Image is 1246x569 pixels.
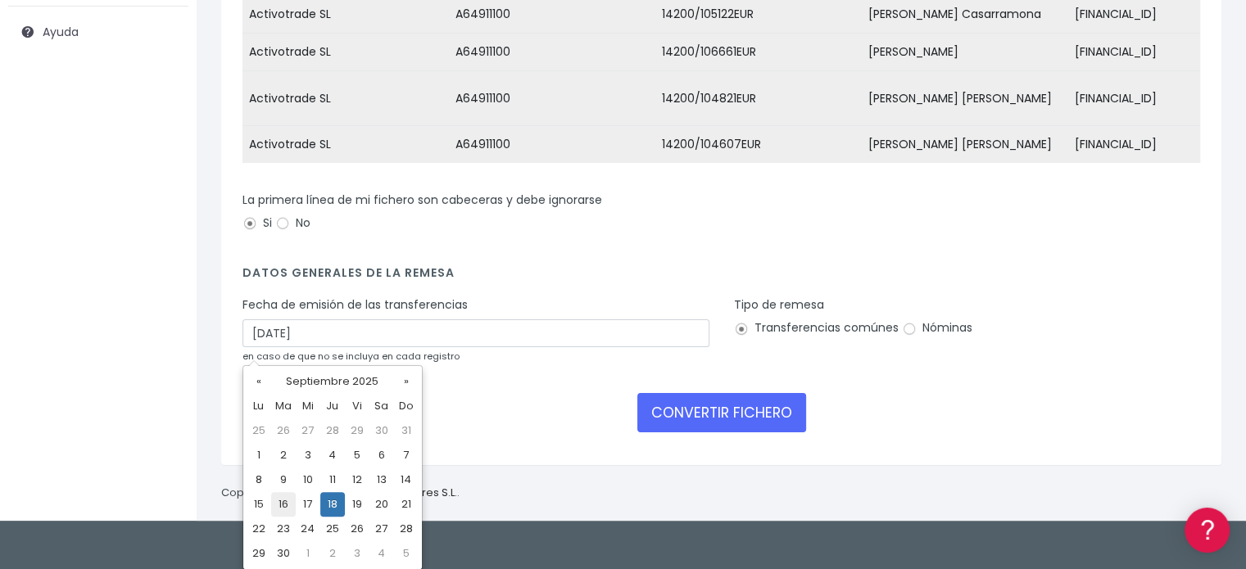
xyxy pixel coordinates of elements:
th: Lu [247,394,271,418]
td: A64911100 [449,71,655,126]
label: Fecha de emisión de las transferencias [242,296,468,314]
td: [PERSON_NAME] [PERSON_NAME] [862,71,1068,126]
a: General [16,351,311,377]
td: 5 [394,541,419,566]
td: 14200/104607EUR [655,126,862,164]
td: 3 [345,541,369,566]
td: 19 [345,492,369,517]
td: 7 [394,443,419,467]
label: Nóminas [902,319,972,336]
div: Programadores [16,393,311,409]
td: 30 [271,541,296,566]
td: 9 [271,467,296,492]
label: Si [242,215,272,232]
td: A64911100 [449,126,655,164]
td: A64911100 [449,34,655,71]
a: POWERED BY ENCHANT [225,472,315,487]
td: 14200/106661EUR [655,34,862,71]
td: 10 [296,467,320,492]
td: 30 [369,418,394,443]
td: 5 [345,443,369,467]
div: Información general [16,114,311,129]
div: Convertir ficheros [16,181,311,196]
td: 31 [394,418,419,443]
td: Activotrade SL [242,126,449,164]
td: 29 [247,541,271,566]
th: Mi [296,394,320,418]
button: CONVERTIR FICHERO [637,393,806,432]
td: 15 [247,492,271,517]
th: « [247,369,271,394]
td: 16 [271,492,296,517]
td: 23 [271,517,296,541]
a: Problemas habituales [16,233,311,258]
td: 12 [345,467,369,492]
td: 8 [247,467,271,492]
td: 14 [394,467,419,492]
td: 26 [271,418,296,443]
a: API [16,418,311,444]
span: Ayuda [43,24,79,40]
p: Copyright © 2025 . [221,485,460,502]
td: 13 [369,467,394,492]
th: Ma [271,394,296,418]
td: 27 [296,418,320,443]
td: 25 [320,517,345,541]
td: 11 [320,467,345,492]
a: Formatos [16,207,311,233]
td: 1 [247,443,271,467]
td: 18 [320,492,345,517]
td: 2 [320,541,345,566]
td: 25 [247,418,271,443]
td: 29 [345,418,369,443]
td: 22 [247,517,271,541]
td: Activotrade SL [242,34,449,71]
td: 21 [394,492,419,517]
td: 3 [296,443,320,467]
th: Vi [345,394,369,418]
td: 26 [345,517,369,541]
td: [PERSON_NAME] [PERSON_NAME] [862,126,1068,164]
td: 1 [296,541,320,566]
th: » [394,369,419,394]
button: Contáctanos [16,438,311,467]
td: 2 [271,443,296,467]
td: 28 [320,418,345,443]
h4: Datos generales de la remesa [242,266,1200,288]
small: en caso de que no se incluya en cada registro [242,350,460,363]
th: Septiembre 2025 [271,369,394,394]
td: 4 [369,541,394,566]
td: 17 [296,492,320,517]
div: Facturación [16,325,311,341]
th: Sa [369,394,394,418]
a: Perfiles de empresas [16,283,311,309]
th: Ju [320,394,345,418]
td: 4 [320,443,345,467]
td: 14200/104821EUR [655,71,862,126]
label: Transferencias comúnes [734,319,899,336]
label: Tipo de remesa [734,296,824,314]
a: Videotutoriales [16,258,311,283]
td: Activotrade SL [242,71,449,126]
a: Información general [16,139,311,165]
td: 6 [369,443,394,467]
td: 27 [369,517,394,541]
a: Ayuda [8,15,188,49]
label: La primera línea de mi fichero son cabeceras y debe ignorarse [242,192,602,209]
th: Do [394,394,419,418]
td: [PERSON_NAME] [862,34,1068,71]
td: 20 [369,492,394,517]
td: 28 [394,517,419,541]
label: No [275,215,310,232]
td: 24 [296,517,320,541]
